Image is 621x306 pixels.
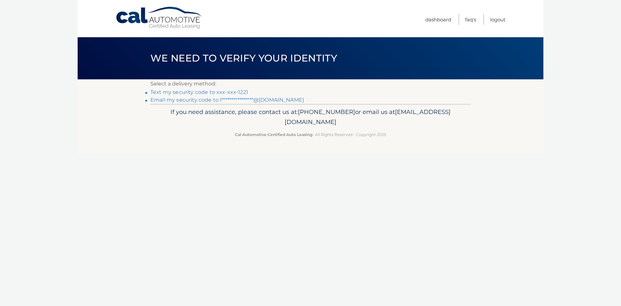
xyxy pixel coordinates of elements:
[298,108,355,116] span: [PHONE_NUMBER]
[155,131,466,138] p: - All Rights Reserved - Copyright 2025
[235,132,312,137] strong: Cal Automotive Certified Auto Leasing
[115,6,203,29] a: Cal Automotive
[465,14,476,25] a: FAQ's
[425,14,451,25] a: Dashboard
[150,52,337,64] span: We need to verify your identity
[155,107,466,128] p: If you need assistance, please contact us at: or email us at
[150,89,248,95] a: Text my security code to xxx-xxx-1221
[490,14,506,25] a: Logout
[150,79,471,88] p: Select a delivery method:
